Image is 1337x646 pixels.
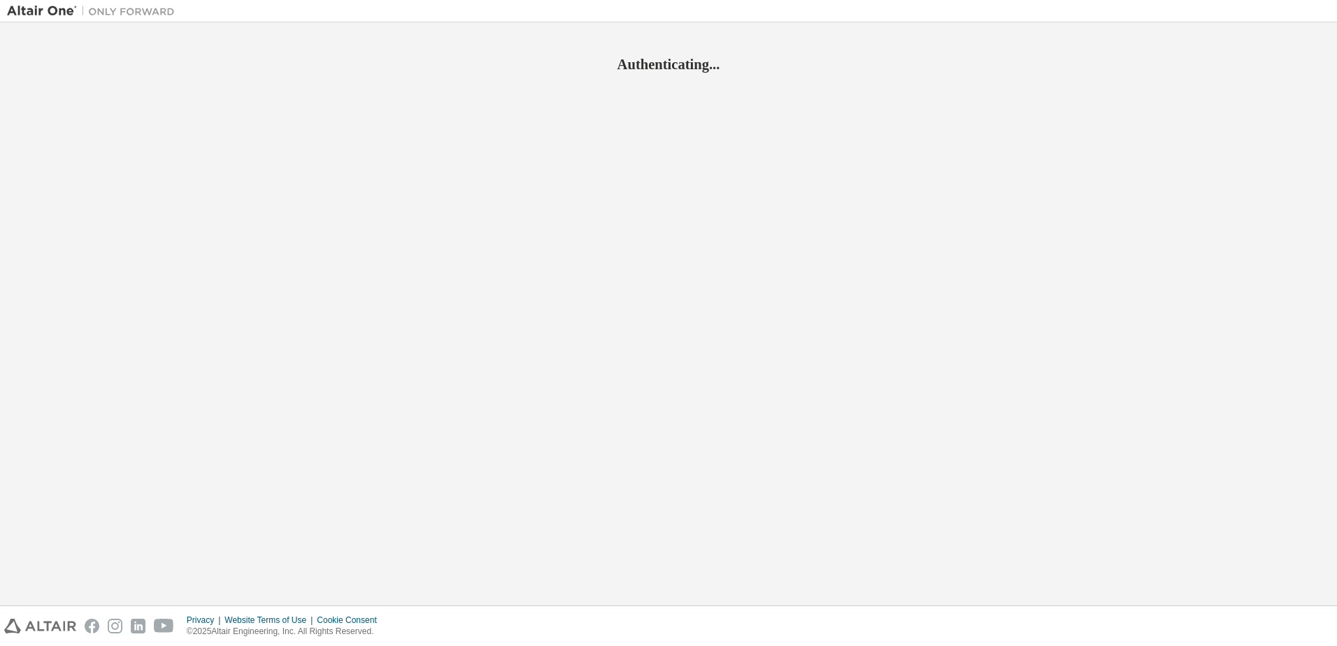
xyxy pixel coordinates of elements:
img: youtube.svg [154,619,174,633]
img: instagram.svg [108,619,122,633]
img: linkedin.svg [131,619,145,633]
div: Privacy [187,615,224,626]
img: facebook.svg [85,619,99,633]
div: Website Terms of Use [224,615,317,626]
p: © 2025 Altair Engineering, Inc. All Rights Reserved. [187,626,385,638]
img: Altair One [7,4,182,18]
div: Cookie Consent [317,615,385,626]
img: altair_logo.svg [4,619,76,633]
h2: Authenticating... [7,55,1330,73]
